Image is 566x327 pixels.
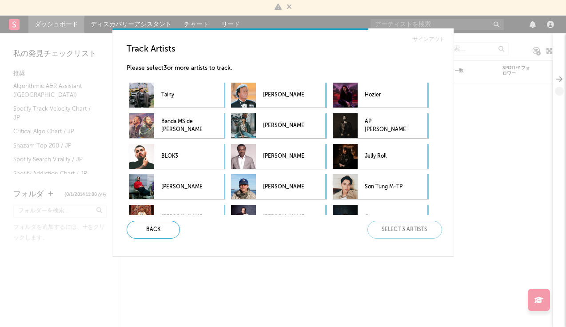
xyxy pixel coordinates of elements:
[231,83,327,108] div: [PERSON_NAME]
[231,205,327,230] div: [PERSON_NAME]
[127,63,446,74] p: Please select 3 or more artists to track.
[263,207,304,227] p: [PERSON_NAME]
[365,116,406,136] p: AP [PERSON_NAME]
[127,221,180,239] div: Back
[231,144,327,169] div: [PERSON_NAME]
[333,83,429,108] div: Hozier
[129,205,225,230] div: [PERSON_NAME]
[263,85,304,105] p: [PERSON_NAME]
[161,207,202,227] p: [PERSON_NAME]
[161,85,202,105] p: Tainy
[333,144,429,169] div: Jelly Roll
[333,205,429,230] div: Cazzu
[365,207,406,227] p: Cazzu
[263,147,304,167] p: [PERSON_NAME]
[129,83,225,108] div: Tainy
[263,177,304,197] p: [PERSON_NAME]
[161,177,202,197] p: [PERSON_NAME]
[129,144,225,169] div: BLOK3
[263,116,304,136] p: [PERSON_NAME]
[127,44,446,55] h3: Track Artists
[365,85,406,105] p: Hozier
[231,174,327,199] div: [PERSON_NAME]
[365,177,406,197] p: Sơn Tùng M-TP
[161,147,202,167] p: BLOK3
[365,147,406,167] p: Jelly Roll
[129,174,225,199] div: [PERSON_NAME]
[333,113,429,138] div: AP [PERSON_NAME]
[129,113,225,138] div: Banda MS de [PERSON_NAME]...
[231,113,327,138] div: [PERSON_NAME]
[413,34,445,45] a: サインアウト
[161,116,202,136] p: Banda MS de [PERSON_NAME]...
[333,174,429,199] div: Sơn Tùng M-TP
